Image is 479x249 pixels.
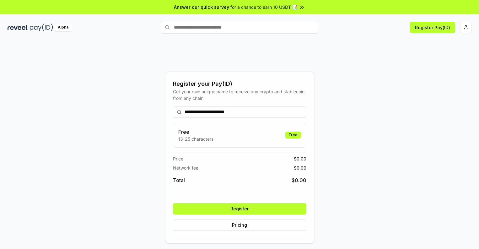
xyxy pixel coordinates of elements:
[173,219,306,231] button: Pricing
[30,24,53,31] img: pay_id
[178,128,213,136] h3: Free
[230,4,298,10] span: for a chance to earn 10 USDT 📝
[285,132,301,138] div: Free
[173,176,185,184] span: Total
[173,165,198,171] span: Network fee
[173,88,306,101] div: Get your own unique name to receive any crypto and stablecoin, from any chain
[294,155,306,162] span: $ 0.00
[294,165,306,171] span: $ 0.00
[173,203,306,214] button: Register
[173,79,306,88] div: Register your Pay(ID)
[410,22,455,33] button: Register Pay(ID)
[8,24,29,31] img: reveel_dark
[54,24,72,31] div: Alpha
[292,176,306,184] span: $ 0.00
[173,155,183,162] span: Price
[174,4,229,10] span: Answer our quick survey
[178,136,213,142] p: 13-25 characters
